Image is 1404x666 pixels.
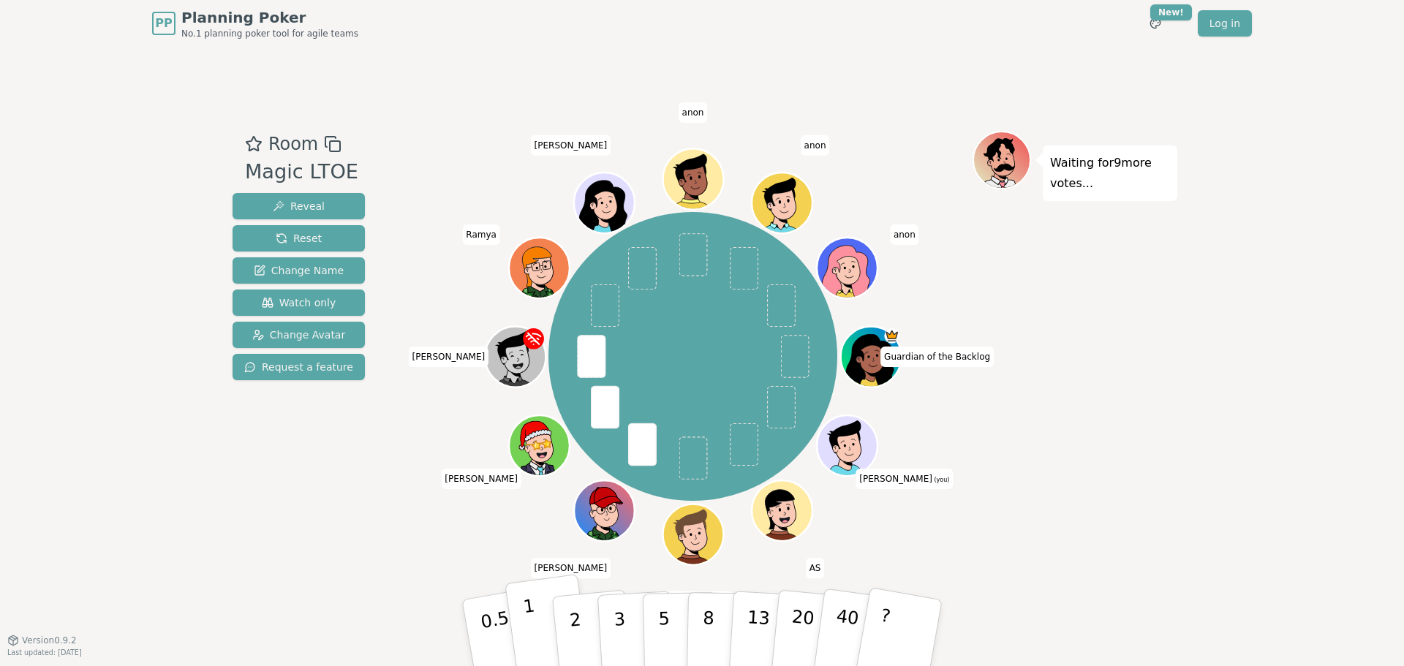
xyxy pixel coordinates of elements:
span: Click to change your name [880,347,994,367]
span: Reveal [273,199,325,213]
span: Click to change your name [531,135,611,155]
span: Click to change your name [679,102,708,122]
span: Reset [276,231,322,246]
button: Reset [233,225,365,251]
button: Request a feature [233,354,365,380]
span: Click to change your name [462,224,500,244]
span: Request a feature [244,360,353,374]
span: PP [155,15,172,32]
span: Watch only [262,295,336,310]
span: Room [268,131,318,157]
span: Version 0.9.2 [22,635,77,646]
a: PPPlanning PokerNo.1 planning poker tool for agile teams [152,7,358,39]
a: Log in [1198,10,1252,37]
button: Version0.9.2 [7,635,77,646]
button: Change Avatar [233,322,365,348]
span: (you) [932,477,950,483]
span: No.1 planning poker tool for agile teams [181,28,358,39]
span: Click to change your name [409,347,489,367]
span: Change Avatar [252,328,346,342]
span: Click to change your name [856,469,953,489]
span: Click to change your name [806,558,825,578]
div: Magic LTOE [245,157,358,187]
span: Click to change your name [531,558,611,578]
span: Click to change your name [890,224,919,244]
button: Add as favourite [245,131,263,157]
span: Planning Poker [181,7,358,28]
span: Click to change your name [653,591,733,611]
span: Change Name [254,263,344,278]
span: Last updated: [DATE] [7,648,82,656]
button: Change Name [233,257,365,284]
button: Click to change your avatar [818,417,875,474]
button: Watch only [233,290,365,316]
div: New! [1150,4,1192,20]
button: New! [1142,10,1169,37]
p: Waiting for 9 more votes... [1050,153,1170,194]
span: Click to change your name [441,469,521,489]
span: Click to change your name [801,135,830,155]
button: Reveal [233,193,365,219]
span: Guardian of the Backlog is the host [884,328,899,344]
